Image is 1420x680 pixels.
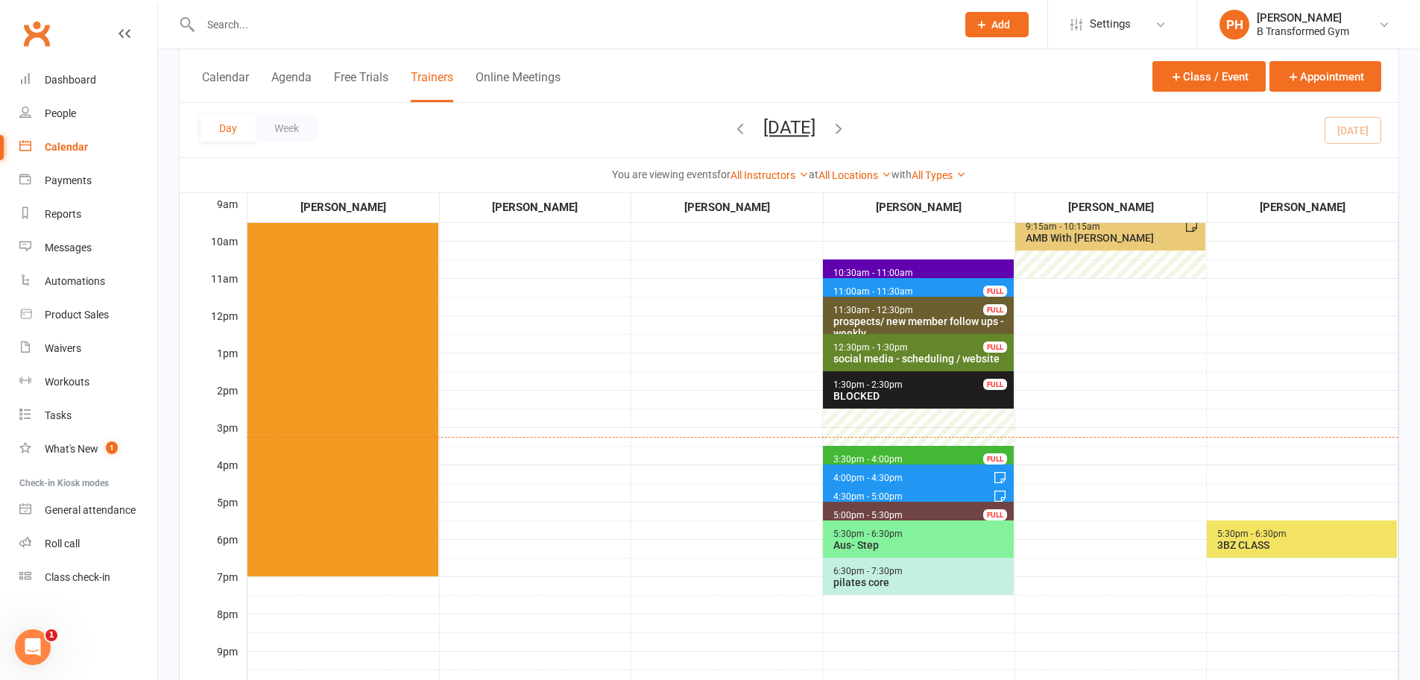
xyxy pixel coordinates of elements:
div: 6pm [180,532,247,569]
strong: for [717,169,730,180]
div: People [45,107,76,119]
div: FULL [983,304,1007,315]
strong: with [892,169,912,180]
span: 4:00pm - 4:30pm [833,473,903,483]
div: 9am [180,196,247,233]
button: Agenda [271,70,312,102]
div: Waivers [45,342,81,354]
div: What's New [45,443,98,455]
div: PH [1219,10,1249,40]
div: 10am [180,233,247,271]
div: Roll call [45,538,80,550]
span: 1 [106,441,118,454]
div: 7pm [180,569,247,606]
a: People [19,97,157,130]
div: [PERSON_NAME] [248,198,438,216]
div: [PERSON_NAME] [824,198,1014,216]
div: AMB With [PERSON_NAME] [1025,232,1202,244]
div: BLOCKED [833,390,1010,402]
div: prospects/ new member follow ups - weekly [833,315,1010,339]
span: 11:00am - 11:30am [833,286,914,297]
a: Automations [19,265,157,298]
a: Messages [19,231,157,265]
div: Tasks [45,409,72,421]
button: Class / Event [1152,61,1266,92]
strong: You are viewing events [612,169,717,180]
div: FULL [983,379,1007,390]
button: Day [201,115,256,142]
button: Free Trials [334,70,388,102]
div: pilates core [833,576,1010,588]
button: Online Meetings [476,70,561,102]
a: Roll call [19,527,157,561]
span: 5:30pm - 6:30pm [833,529,903,539]
a: Tasks [19,399,157,432]
div: FULL [983,286,1007,297]
div: 4pm [180,457,247,494]
div: social media - scheduling / website [833,353,1010,365]
span: 9:15am - 10:15am [1025,221,1101,232]
div: [PERSON_NAME] [1257,11,1349,25]
div: Product Sales [45,309,109,321]
a: What's New1 [19,432,157,466]
div: 2pm [180,382,247,420]
span: 1:30pm - 2:30pm [833,380,903,390]
strong: at [809,169,818,180]
div: FULL [983,509,1007,520]
a: All Locations [818,169,892,181]
span: 12:30pm - 1:30pm [833,342,909,353]
div: General attendance [45,504,136,516]
div: 1pm [180,345,247,382]
div: 3pm [180,420,247,457]
span: 5:30pm - 6:30pm [1217,529,1287,539]
a: Class kiosk mode [19,561,157,594]
div: Aus- Step [833,539,1010,551]
iframe: Intercom live chat [15,629,51,665]
a: General attendance kiosk mode [19,494,157,527]
button: Trainers [411,70,453,102]
span: 11:30am - 12:30pm [833,305,914,315]
div: 5pm [180,494,247,532]
span: 4:30pm - 5:00pm [833,491,903,502]
a: All Instructors [730,169,809,181]
div: Messages [45,242,92,254]
a: All Types [912,169,966,181]
button: Week [256,115,318,142]
div: [PERSON_NAME] [1016,198,1206,216]
span: 10:30am - 11:00am [833,268,914,278]
div: [PERSON_NAME] [632,198,822,216]
div: Reports [45,208,81,220]
button: Calendar [202,70,249,102]
div: Dashboard [45,74,96,86]
a: Product Sales [19,298,157,332]
span: Add [991,19,1010,31]
span: 1 [45,629,57,641]
div: Class check-in [45,571,110,583]
div: FULL [983,453,1007,465]
div: 12pm [180,308,247,345]
a: Waivers [19,332,157,365]
div: Calendar [45,141,88,153]
div: 11am [180,271,247,308]
div: 8pm [180,606,247,643]
a: Workouts [19,365,157,399]
input: Search... [196,14,946,35]
div: Automations [45,275,105,287]
div: 3BZ CLASS [1217,539,1394,551]
span: Settings [1090,7,1131,41]
span: 5:00pm - 5:30pm [833,510,903,520]
a: Dashboard [19,63,157,97]
a: Payments [19,164,157,198]
div: Payments [45,174,92,186]
button: Add [965,12,1029,37]
a: Reports [19,198,157,231]
span: 3:30pm - 4:00pm [833,454,903,465]
div: Workouts [45,376,89,388]
div: [PERSON_NAME] [1208,198,1398,216]
button: Appointment [1269,61,1381,92]
div: B Transformed Gym [1257,25,1349,38]
a: Calendar [19,130,157,164]
div: [PERSON_NAME] [441,198,631,216]
div: FULL [983,341,1007,353]
button: [DATE] [763,117,815,138]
